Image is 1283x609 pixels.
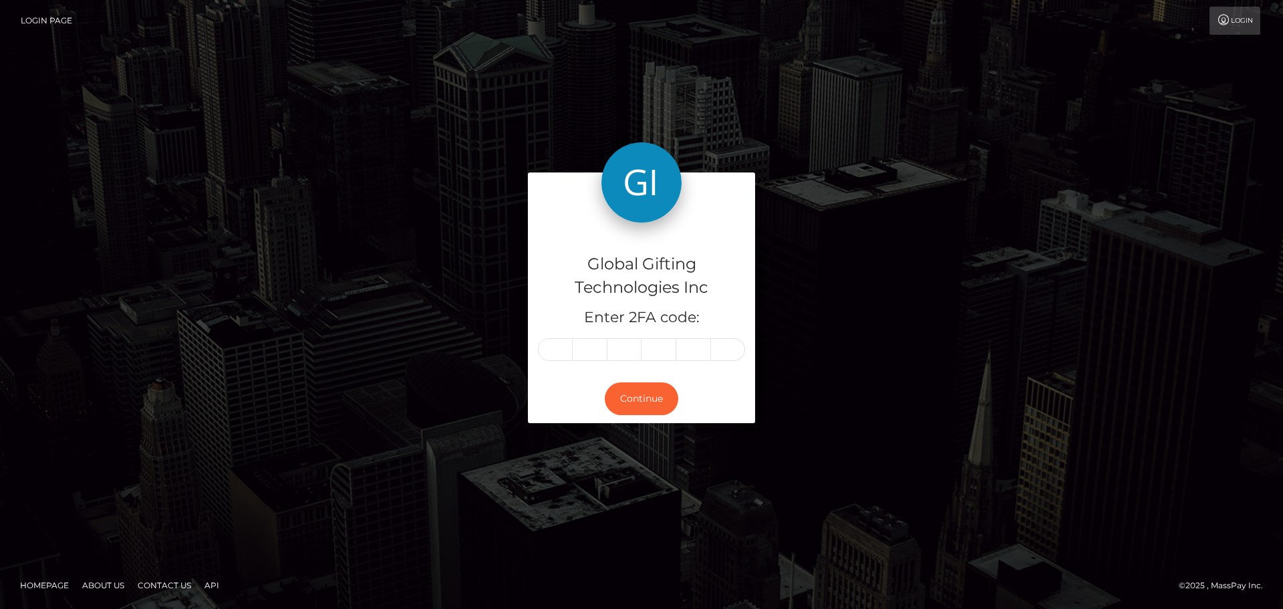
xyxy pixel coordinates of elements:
[1179,578,1273,593] div: © 2025 , MassPay Inc.
[15,575,74,596] a: Homepage
[538,253,745,299] h4: Global Gifting Technologies Inc
[601,142,682,223] img: Global Gifting Technologies Inc
[605,382,678,415] button: Continue
[199,575,225,596] a: API
[538,308,745,328] h5: Enter 2FA code:
[21,7,72,35] a: Login Page
[1209,7,1260,35] a: Login
[132,575,196,596] a: Contact Us
[77,575,130,596] a: About Us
